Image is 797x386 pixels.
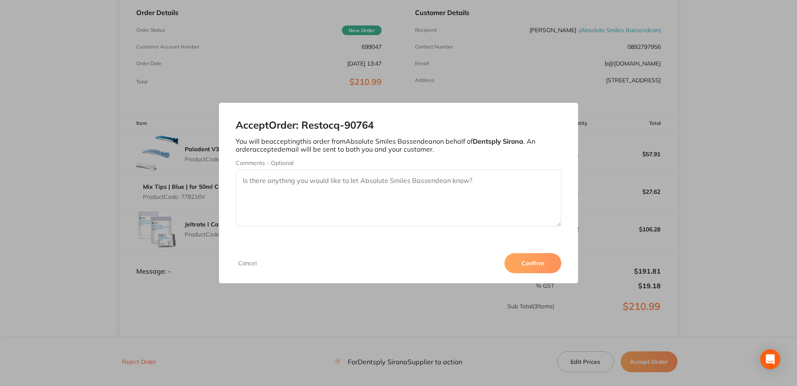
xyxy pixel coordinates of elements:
p: You will be accepting this order from Absolute Smiles Bassendean on behalf of . An order accepted... [236,137,561,153]
h2: Accept Order: Restocq- 90764 [236,119,561,131]
button: Confirm [504,253,561,273]
b: Dentsply Sirona [473,137,523,145]
label: Comments - Optional [236,160,561,166]
div: Open Intercom Messenger [760,349,780,369]
button: Cancel [236,259,259,267]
